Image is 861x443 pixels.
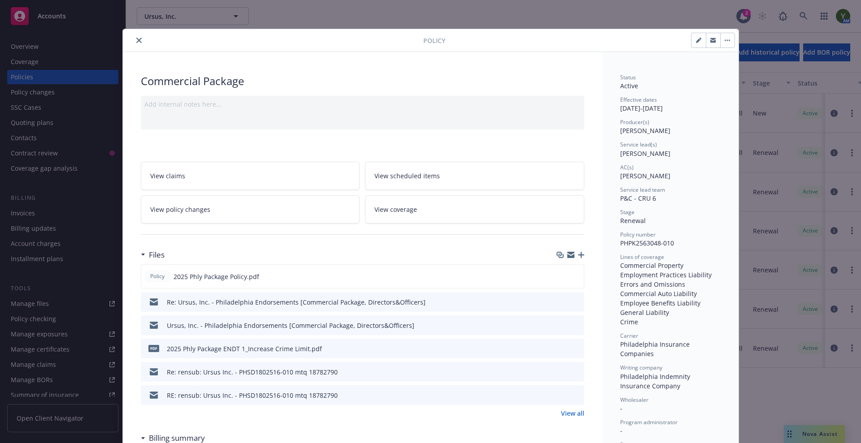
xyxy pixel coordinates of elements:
[620,418,678,426] span: Program administrator
[620,404,622,413] span: -
[573,391,581,400] button: preview file
[141,195,360,224] a: View policy changes
[423,36,445,45] span: Policy
[573,297,581,307] button: preview file
[148,345,159,352] span: pdf
[134,35,144,46] button: close
[144,99,581,109] div: Add internal notes here...
[620,372,692,390] span: Philadelphia Indemnity Insurance Company
[620,73,636,81] span: Status
[620,317,721,327] div: Crime
[620,172,670,180] span: [PERSON_NAME]
[620,231,656,238] span: Policy number
[620,340,691,358] span: Philadelphia Insurance Companies
[167,321,414,330] div: Ursus, Inc. - Philadelphia Endorsements [Commercial Package, Directors&Officers]
[141,162,360,190] a: View claims
[141,73,584,89] div: Commercial Package
[148,272,166,280] span: Policy
[573,344,581,353] button: preview file
[620,253,664,261] span: Lines of coverage
[374,171,440,181] span: View scheduled items
[620,141,657,148] span: Service lead(s)
[620,261,721,270] div: Commercial Property
[620,216,646,225] span: Renewal
[558,272,565,281] button: download file
[558,367,565,377] button: download file
[620,96,721,113] div: [DATE] - [DATE]
[620,289,721,298] div: Commercial Auto Liability
[620,396,648,404] span: Wholesaler
[558,344,565,353] button: download file
[620,239,674,247] span: PHPK2563048-010
[167,344,322,353] div: 2025 Phly Package ENDT 1_Increase Crime Limit.pdf
[620,163,634,171] span: AC(s)
[558,391,565,400] button: download file
[167,367,338,377] div: Re: rensub: Ursus Inc. - PHSD1802516-010 mtq 18782790
[620,186,665,194] span: Service lead team
[620,118,649,126] span: Producer(s)
[620,308,721,317] div: General Liability
[149,249,165,261] h3: Files
[620,298,721,308] div: Employee Benefits Liability
[620,332,638,340] span: Carrier
[620,82,638,90] span: Active
[167,297,426,307] div: Re: Ursus, Inc. - Philadelphia Endorsements [Commercial Package, Directors&Officers]
[365,195,584,224] a: View coverage
[174,272,259,281] span: 2025 Phly Package Policy.pdf
[572,272,580,281] button: preview file
[558,321,565,330] button: download file
[573,367,581,377] button: preview file
[620,270,721,280] div: Employment Practices Liability
[558,297,565,307] button: download file
[620,126,670,135] span: [PERSON_NAME]
[167,391,338,400] div: RE: rensub: Ursus Inc. - PHSD1802516-010 mtq 18782790
[374,205,417,214] span: View coverage
[365,162,584,190] a: View scheduled items
[150,205,210,214] span: View policy changes
[620,208,635,216] span: Stage
[573,321,581,330] button: preview file
[141,249,165,261] div: Files
[620,149,670,158] span: [PERSON_NAME]
[561,409,584,418] a: View all
[150,171,185,181] span: View claims
[620,96,657,103] span: Effective dates
[620,280,721,289] div: Errors and Omissions
[620,426,622,435] span: -
[620,194,656,202] span: P&C - CRU 6
[620,364,662,371] span: Writing company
